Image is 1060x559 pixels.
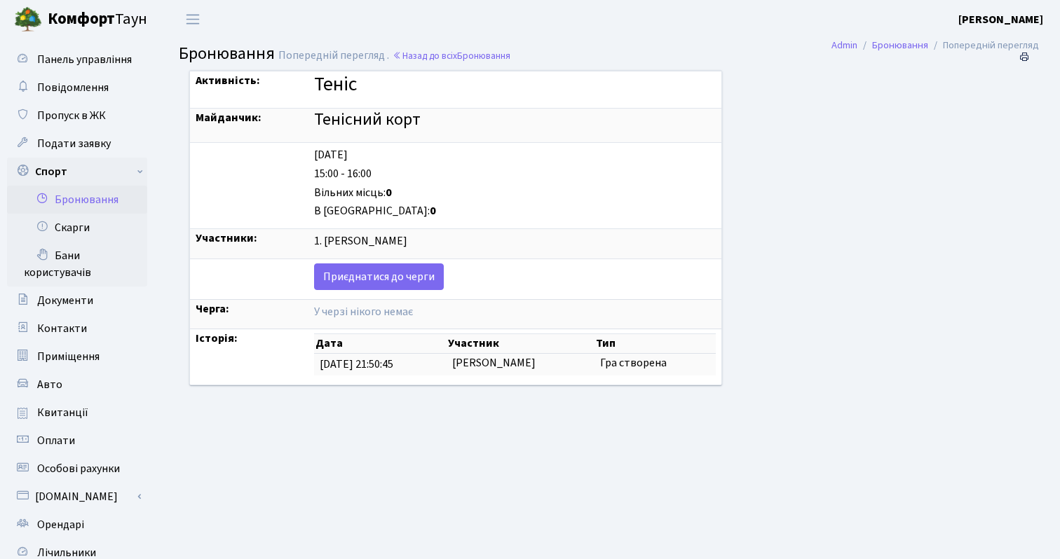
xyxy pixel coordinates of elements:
[175,8,210,31] button: Переключити навігацію
[7,130,147,158] a: Подати заявку
[37,517,84,532] span: Орендарі
[7,102,147,130] a: Пропуск в ЖК
[37,136,111,151] span: Подати заявку
[314,73,716,97] h3: Теніс
[14,6,42,34] img: logo.png
[37,321,87,336] span: Контакти
[7,511,147,539] a: Орендарі
[314,147,716,163] div: [DATE]
[7,46,147,74] a: Панель управління
[314,110,716,130] h4: Тенісний корт
[810,31,1060,60] nav: breadcrumb
[7,242,147,287] a: Бани користувачів
[37,433,75,448] span: Оплати
[37,461,120,476] span: Особові рахунки
[386,185,392,200] b: 0
[196,110,261,125] strong: Майданчик:
[314,203,716,219] div: В [GEOGRAPHIC_DATA]:
[958,11,1043,28] a: [PERSON_NAME]
[48,8,147,32] span: Таун
[196,73,260,88] strong: Активність:
[7,315,147,343] a: Контакти
[393,49,510,62] a: Назад до всіхБронювання
[831,38,857,53] a: Admin
[594,334,716,354] th: Тип
[7,399,147,427] a: Квитанції
[7,186,147,214] a: Бронювання
[37,349,100,364] span: Приміщення
[457,49,510,62] span: Бронювання
[928,38,1039,53] li: Попередній перегляд
[872,38,928,53] a: Бронювання
[7,371,147,399] a: Авто
[37,405,88,420] span: Квитанції
[447,334,594,354] th: Участник
[7,287,147,315] a: Документи
[48,8,115,30] b: Комфорт
[314,166,716,182] div: 15:00 - 16:00
[314,263,444,290] a: Приєднатися до черги
[196,230,257,246] strong: Участники:
[600,355,667,371] span: Гра створена
[7,214,147,242] a: Скарги
[7,455,147,483] a: Особові рахунки
[430,203,436,219] b: 0
[7,158,147,186] a: Спорт
[314,304,413,319] span: У черзі нікого немає
[958,12,1043,27] b: [PERSON_NAME]
[7,343,147,371] a: Приміщення
[37,108,106,123] span: Пропуск в ЖК
[196,331,238,346] strong: Історія:
[447,354,594,375] td: [PERSON_NAME]
[7,74,147,102] a: Повідомлення
[314,233,716,249] div: 1. [PERSON_NAME]
[196,301,229,317] strong: Черга:
[314,185,716,201] div: Вільних місць:
[37,80,109,95] span: Повідомлення
[7,427,147,455] a: Оплати
[37,377,62,392] span: Авто
[7,483,147,511] a: [DOMAIN_NAME]
[314,334,447,354] th: Дата
[314,354,447,375] td: [DATE] 21:50:45
[37,52,132,67] span: Панель управління
[37,293,93,308] span: Документи
[278,48,389,63] span: Попередній перегляд .
[179,41,275,66] span: Бронювання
